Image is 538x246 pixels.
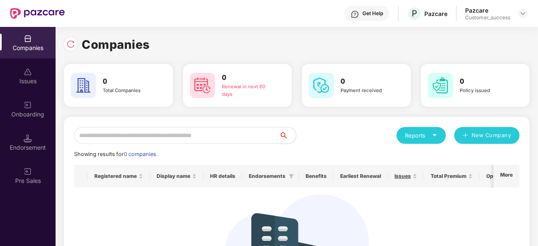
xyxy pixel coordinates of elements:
[67,40,75,48] img: svg+xml;base64,PHN2ZyBpZD0iUmVsb2FkLTMyeDMyIiB4bWxucz0iaHR0cDovL3d3dy53My5vcmcvMjAwMC9zdmciIHdpZH...
[222,72,274,83] h3: 0
[24,68,32,76] img: svg+xml;base64,PHN2ZyBpZD0iSXNzdWVzX2Rpc2FibGVkIiB4bWxucz0iaHR0cDovL3d3dy53My5vcmcvMjAwMC9zdmciIH...
[493,165,519,188] th: More
[71,73,96,98] img: svg+xml;base64,PHN2ZyB4bWxucz0iaHR0cDovL3d3dy53My5vcmcvMjAwMC9zdmciIHdpZHRoPSI2MCIgaGVpZ2h0PSI2MC...
[519,10,526,17] img: svg+xml;base64,PHN2ZyBpZD0iRHJvcGRvd24tMzJ4MzIiIHhtbG5zPSJodHRwOi8vd3d3LnczLm9yZy8yMDAwL3N2ZyIgd2...
[471,131,511,140] span: New Company
[150,165,203,188] th: Display name
[24,34,32,43] img: svg+xml;base64,PHN2ZyBpZD0iQ29tcGFuaWVzIiB4bWxucz0iaHR0cDovL3d3dy53My5vcmcvMjAwMC9zdmciIHdpZHRoPS...
[465,14,510,21] div: Customer_success
[362,10,383,17] div: Get Help
[431,173,466,180] span: Total Premium
[428,73,453,98] img: svg+xml;base64,PHN2ZyB4bWxucz0iaHR0cDovL3d3dy53My5vcmcvMjAwMC9zdmciIHdpZHRoPSI2MCIgaGVpZ2h0PSI2MC...
[82,35,150,54] h1: Companies
[287,171,296,181] span: filter
[203,165,242,188] th: HR details
[412,8,417,19] span: P
[279,127,296,144] button: search
[341,76,393,87] h3: 0
[94,173,137,180] span: Registered name
[299,165,333,188] th: Benefits
[249,173,285,180] span: Endorsements
[333,165,388,188] th: Earliest Renewal
[460,76,512,87] h3: 0
[103,76,155,87] h3: 0
[124,151,157,157] span: 0 companies.
[309,73,334,98] img: svg+xml;base64,PHN2ZyB4bWxucz0iaHR0cDovL3d3dy53My5vcmcvMjAwMC9zdmciIHdpZHRoPSI2MCIgaGVpZ2h0PSI2MC...
[24,167,32,176] img: svg+xml;base64,PHN2ZyB3aWR0aD0iMjAiIGhlaWdodD0iMjAiIHZpZXdCb3g9IjAgMCAyMCAyMCIgZmlsbD0ibm9uZSIgeG...
[351,10,359,19] img: svg+xml;base64,PHN2ZyBpZD0iSGVscC0zMngzMiIgeG1sbnM9Imh0dHA6Ly93d3cudzMub3JnLzIwMDAvc3ZnIiB3aWR0aD...
[222,83,274,98] div: Renewal in next 60 days
[465,6,510,14] div: Pazcare
[190,73,215,98] img: svg+xml;base64,PHN2ZyB4bWxucz0iaHR0cDovL3d3dy53My5vcmcvMjAwMC9zdmciIHdpZHRoPSI2MCIgaGVpZ2h0PSI2MC...
[289,174,294,179] span: filter
[454,127,519,144] button: plusNew Company
[486,173,520,180] span: Ops Manager
[424,10,447,18] div: Pazcare
[103,87,155,95] div: Total Companies
[460,87,512,95] div: Policy issued
[10,8,65,19] img: New Pazcare Logo
[157,173,190,180] span: Display name
[432,132,437,138] span: caret-down
[88,165,150,188] th: Registered name
[405,131,437,140] div: Reports
[24,101,32,109] img: svg+xml;base64,PHN2ZyB3aWR0aD0iMjAiIGhlaWdodD0iMjAiIHZpZXdCb3g9IjAgMCAyMCAyMCIgZmlsbD0ibm9uZSIgeG...
[279,132,296,139] span: search
[24,134,32,143] img: svg+xml;base64,PHN2ZyB3aWR0aD0iMTQuNSIgaGVpZ2h0PSIxNC41IiB2aWV3Qm94PSIwIDAgMTYgMTYiIGZpbGw9Im5vbm...
[463,132,468,139] span: plus
[394,173,411,180] span: Issues
[74,151,157,157] span: Showing results for
[388,165,424,188] th: Issues
[341,87,393,95] div: Payment received
[424,165,479,188] th: Total Premium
